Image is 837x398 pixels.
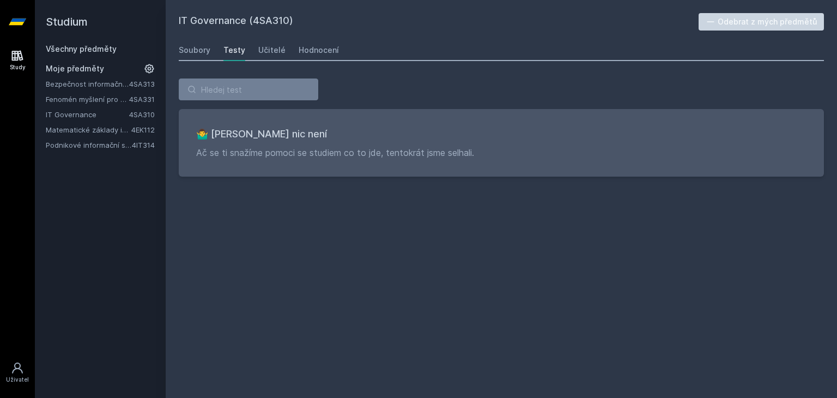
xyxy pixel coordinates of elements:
a: 4SA313 [129,80,155,88]
div: Study [10,63,26,71]
a: Všechny předměty [46,44,117,53]
button: Odebrat z mých předmětů [699,13,824,31]
div: Hodnocení [299,45,339,56]
a: Testy [223,39,245,61]
a: Učitelé [258,39,286,61]
div: Uživatel [6,376,29,384]
a: 4EK112 [131,125,155,134]
span: Moje předměty [46,63,104,74]
a: 4SA310 [129,110,155,119]
h2: IT Governance (4SA310) [179,13,699,31]
a: 4SA331 [129,95,155,104]
a: Matematické základy informatiky [46,124,131,135]
h3: 🤷‍♂️ [PERSON_NAME] nic není [196,126,806,142]
a: Uživatel [2,356,33,389]
a: Soubory [179,39,210,61]
div: Učitelé [258,45,286,56]
a: 4IT314 [132,141,155,149]
a: Fenomén myšlení pro manažery [46,94,129,105]
a: Bezpečnost informačních systémů [46,79,129,89]
input: Hledej test [179,79,318,100]
a: IT Governance [46,109,129,120]
a: Hodnocení [299,39,339,61]
p: Ač se ti snažíme pomoci se studiem co to jde, tentokrát jsme selhali. [196,146,806,159]
div: Soubory [179,45,210,56]
div: Testy [223,45,245,56]
a: Study [2,44,33,77]
a: Podnikové informační systémy [46,140,132,150]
